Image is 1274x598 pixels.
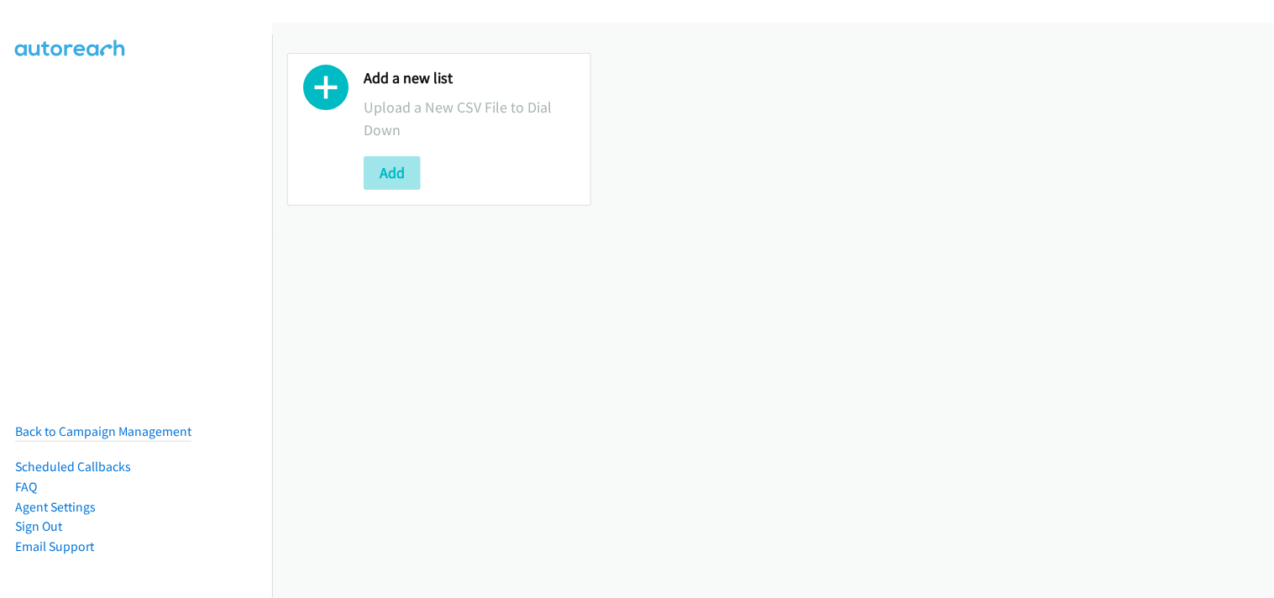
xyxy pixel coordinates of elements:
p: Upload a New CSV File to Dial Down [364,96,575,141]
a: Agent Settings [15,499,96,515]
button: Add [364,156,421,190]
a: Email Support [15,538,94,554]
a: Back to Campaign Management [15,423,191,439]
a: FAQ [15,479,37,495]
a: Sign Out [15,518,62,534]
h2: Add a new list [364,69,575,88]
a: Scheduled Callbacks [15,459,131,475]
